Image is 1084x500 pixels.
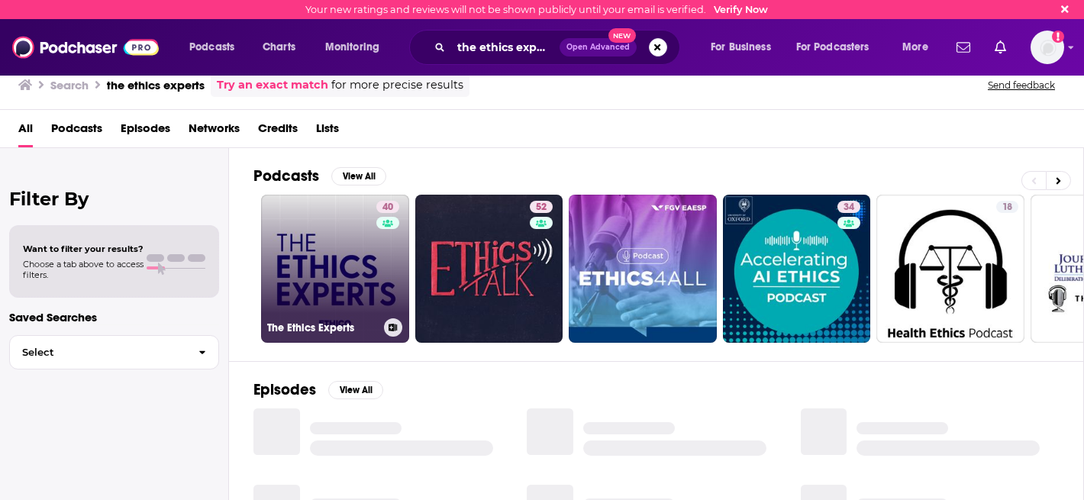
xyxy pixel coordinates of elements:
a: 52 [530,201,553,213]
span: Podcasts [189,37,234,58]
img: Podchaser - Follow, Share and Rate Podcasts [12,33,159,62]
a: PodcastsView All [253,166,386,185]
a: Verify Now [714,4,768,15]
button: Show profile menu [1031,31,1064,64]
button: View All [331,167,386,185]
a: 52 [415,195,563,343]
h2: Podcasts [253,166,319,185]
span: New [608,28,636,43]
a: 40The Ethics Experts [261,195,409,343]
a: Episodes [121,116,170,147]
a: Try an exact match [217,76,328,94]
span: 18 [1002,200,1012,215]
a: 18 [876,195,1024,343]
button: Open AdvancedNew [560,38,637,56]
h3: the ethics experts [107,78,205,92]
button: Send feedback [983,79,1060,92]
p: Saved Searches [9,310,219,324]
div: Search podcasts, credits, & more... [424,30,695,65]
a: Podcasts [51,116,102,147]
span: 34 [844,200,854,215]
div: Your new ratings and reviews will not be shown publicly until your email is verified. [305,4,768,15]
h2: Filter By [9,188,219,210]
h3: The Ethics Experts [267,321,378,334]
span: For Business [711,37,771,58]
span: Monitoring [325,37,379,58]
a: Show notifications dropdown [989,34,1012,60]
span: Open Advanced [566,44,630,51]
h2: Episodes [253,380,316,399]
a: 40 [376,201,399,213]
a: Charts [253,35,305,60]
a: Show notifications dropdown [950,34,976,60]
a: Lists [316,116,339,147]
span: Logged in as charlottestone [1031,31,1064,64]
span: 52 [536,200,547,215]
a: Networks [189,116,240,147]
span: For Podcasters [796,37,869,58]
h3: Search [50,78,89,92]
a: 34 [723,195,871,343]
span: Select [10,347,186,357]
span: 40 [382,200,393,215]
span: for more precise results [331,76,463,94]
button: open menu [786,35,892,60]
button: View All [328,381,383,399]
button: open menu [700,35,790,60]
button: open menu [315,35,399,60]
a: All [18,116,33,147]
img: User Profile [1031,31,1064,64]
button: open menu [892,35,947,60]
span: Want to filter your results? [23,244,144,254]
a: 34 [837,201,860,213]
span: Choose a tab above to access filters. [23,259,144,280]
a: 18 [996,201,1018,213]
span: More [902,37,928,58]
span: Charts [263,37,295,58]
svg: Email not verified [1052,31,1064,43]
button: Select [9,335,219,369]
input: Search podcasts, credits, & more... [451,35,560,60]
button: open menu [179,35,254,60]
a: EpisodesView All [253,380,383,399]
a: Credits [258,116,298,147]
